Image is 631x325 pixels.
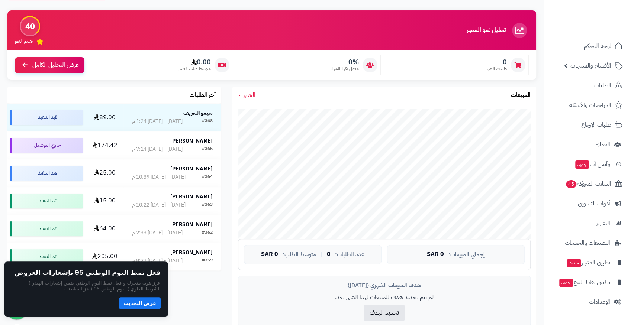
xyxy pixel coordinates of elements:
[283,251,316,258] span: متوسط الطلب:
[335,251,364,258] span: عدد الطلبات:
[238,91,255,100] a: الشهر
[177,66,211,72] span: متوسط طلب العميل
[170,193,213,201] strong: [PERSON_NAME]
[427,251,444,258] span: 0 SAR
[170,165,213,173] strong: [PERSON_NAME]
[202,257,213,264] div: #359
[86,131,123,159] td: 174.42
[565,238,610,248] span: التطبيقات والخدمات
[261,251,278,258] span: 0 SAR
[202,229,213,237] div: #362
[10,138,83,153] div: جاري التوصيل
[565,179,611,189] span: السلات المتروكة
[132,257,183,264] div: [DATE] - [DATE] 8:27 م
[86,104,123,131] td: 89.00
[132,229,183,237] div: [DATE] - [DATE] 2:33 م
[485,66,507,72] span: طلبات الشهر
[548,234,627,252] a: التطبيقات والخدمات
[132,173,186,181] div: [DATE] - [DATE] 10:39 م
[448,251,485,258] span: إجمالي المبيعات:
[15,38,33,45] span: تقييم النمو
[548,175,627,193] a: السلات المتروكة45
[485,58,507,66] span: 0
[331,58,359,66] span: 0%
[202,118,213,125] div: #368
[559,279,573,287] span: جديد
[86,187,123,215] td: 15.00
[596,218,610,228] span: التقارير
[548,37,627,55] a: لوحة التحكم
[589,297,610,307] span: الإعدادات
[32,61,79,69] span: عرض التحليل الكامل
[177,58,211,66] span: 0.00
[132,118,183,125] div: [DATE] - [DATE] 1:24 م
[548,155,627,173] a: وآتس آبجديد
[575,160,589,169] span: جديد
[15,269,161,276] h2: فعل نمط اليوم الوطني 95 بإشعارات العروض
[202,146,213,153] div: #365
[183,109,213,117] strong: سيمو الشريف
[548,136,627,153] a: العملاء
[548,96,627,114] a: المراجعات والأسئلة
[331,66,359,72] span: معدل تكرار الشراء
[170,137,213,145] strong: [PERSON_NAME]
[570,61,611,71] span: الأقسام والمنتجات
[569,100,611,110] span: المراجعات والأسئلة
[15,57,84,73] a: عرض التحليل الكامل
[364,305,405,321] button: تحديد الهدف
[10,166,83,181] div: قيد التنفيذ
[190,92,216,99] h3: آخر الطلبات
[170,248,213,256] strong: [PERSON_NAME]
[548,214,627,232] a: التقارير
[86,215,123,243] td: 64.00
[86,243,123,270] td: 205.00
[578,198,610,209] span: أدوات التسويق
[202,173,213,181] div: #364
[202,201,213,209] div: #363
[170,221,213,228] strong: [PERSON_NAME]
[327,251,331,258] span: 0
[548,273,627,291] a: تطبيق نقاط البيعجديد
[244,293,525,302] p: لم يتم تحديد هدف للمبيعات لهذا الشهر بعد.
[581,120,611,130] span: طلبات الإرجاع
[596,139,610,150] span: العملاء
[243,91,255,100] span: الشهر
[12,280,161,292] p: عزز هوية متجرك و فعل نمط اليوم الوطني ضمن إشعارات الهيدر ( الشريط العلوي ) ليوم الوطني 95 ( عزنا ...
[321,251,322,257] span: |
[580,21,624,36] img: logo-2.png
[566,180,576,188] span: 45
[574,159,610,169] span: وآتس آب
[132,201,186,209] div: [DATE] - [DATE] 10:22 م
[548,116,627,134] a: طلبات الإرجاع
[548,195,627,212] a: أدوات التسويق
[10,194,83,208] div: تم التنفيذ
[132,146,183,153] div: [DATE] - [DATE] 7:14 م
[567,259,581,267] span: جديد
[548,77,627,94] a: الطلبات
[566,257,610,268] span: تطبيق المتجر
[10,249,83,264] div: تم التنفيذ
[10,110,83,125] div: قيد التنفيذ
[594,80,611,91] span: الطلبات
[244,282,525,289] div: هدف المبيعات الشهري ([DATE])
[10,221,83,236] div: تم التنفيذ
[584,41,611,51] span: لوحة التحكم
[548,254,627,272] a: تطبيق المتجرجديد
[86,159,123,187] td: 25.00
[511,92,531,99] h3: المبيعات
[119,297,161,309] button: عرض التحديث
[558,277,610,287] span: تطبيق نقاط البيع
[467,27,506,34] h3: تحليل نمو المتجر
[548,293,627,311] a: الإعدادات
